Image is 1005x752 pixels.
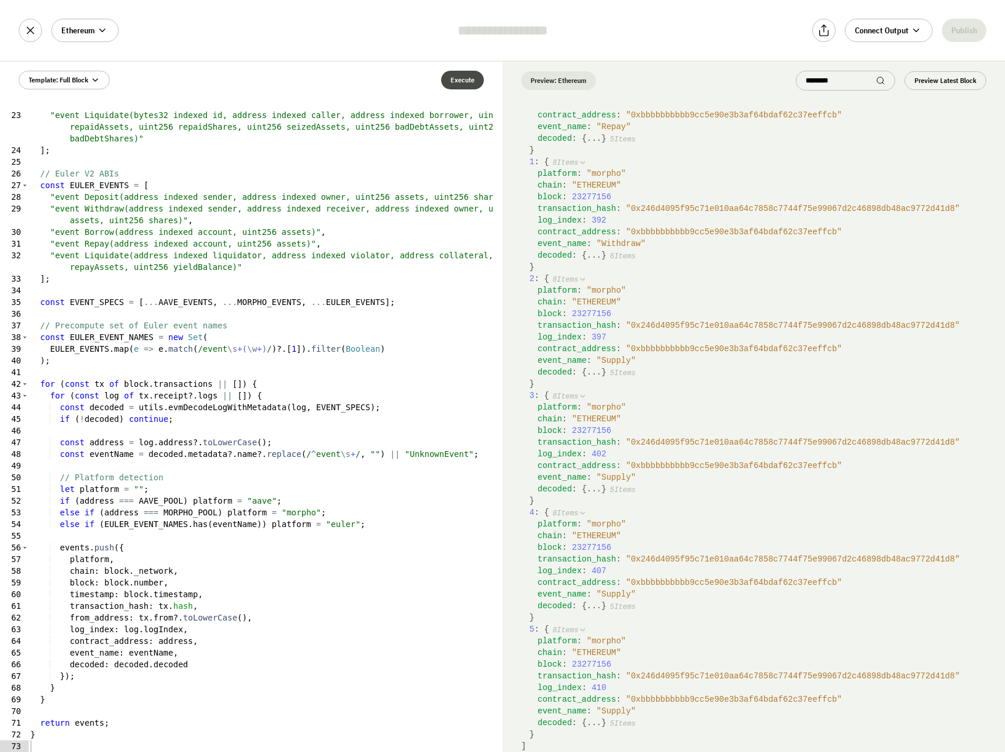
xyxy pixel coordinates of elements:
[538,660,562,669] span: block
[538,555,616,564] span: transaction_hash
[538,705,986,717] div: :
[538,518,986,530] div: :
[529,623,986,740] div: :
[538,109,986,121] div: :
[538,695,616,704] span: contract_address
[538,531,562,540] span: chain
[538,168,986,179] div: :
[582,484,587,494] span: {
[538,426,562,435] span: block
[538,251,572,260] span: decoded
[587,519,626,529] span: " morpho "
[538,356,587,365] span: event_name
[538,553,986,565] div: :
[538,226,986,238] div: :
[626,695,842,704] span: " 0xbbbbbbbbbb9cc5e90e3b3af64bdaf62c37eeffcb "
[626,555,959,564] span: " 0x246d4095f95c71e010aa64c7858c7744f75e99067d2c46898db48ac9772d41d8 "
[572,660,611,669] span: 23277156
[529,625,534,634] span: 5
[610,252,636,261] span: 6 Items
[582,134,587,143] span: {
[538,590,587,599] span: event_name
[544,508,549,517] span: {
[22,331,28,343] span: Toggle code folding, rows 38 through 40
[538,449,582,459] span: log_index
[538,296,986,308] div: :
[29,75,88,85] span: Template: Full Block
[538,343,986,355] div: :
[22,542,28,553] span: Toggle code folding, rows 56 through 67
[553,510,578,518] span: 8 Items
[529,274,534,283] span: 2
[572,543,611,552] span: 23277156
[538,425,986,436] div: :
[529,390,986,507] div: :
[538,238,986,249] div: :
[587,636,626,646] span: " morpho "
[572,414,621,424] span: " ETHEREUM "
[538,249,986,261] div: :
[591,683,606,692] span: 410
[529,262,534,272] span: }
[626,344,842,354] span: " 0xbbbbbbbbbb9cc5e90e3b3af64bdaf62c37eeffcb "
[538,332,582,342] span: log_index
[538,648,562,657] span: chain
[538,542,986,553] div: :
[538,285,986,296] div: :
[538,601,572,611] span: decoded
[626,438,959,447] span: " 0x246d4095f95c71e010aa64c7858c7744f75e99067d2c46898db48ac9772d41d8 "
[626,110,842,120] span: " 0xbbbbbbbbbb9cc5e90e3b3af64bdaf62c37eeffcb "
[538,133,986,144] div: :
[553,626,578,635] span: 8 Items
[591,566,606,576] span: 407
[587,286,626,295] span: " morpho "
[538,600,986,612] div: :
[610,136,636,144] span: 5 Items
[538,694,986,705] div: :
[538,578,616,587] span: contract_address
[538,192,562,202] span: block
[538,706,587,716] span: event_name
[601,368,606,377] span: }
[538,460,986,472] div: :
[582,718,587,727] span: {
[587,366,601,378] button: ...
[538,191,986,203] div: :
[582,251,587,260] span: {
[538,635,986,647] div: :
[601,134,606,143] span: }
[538,413,986,425] div: :
[601,601,606,611] span: }
[538,473,587,482] span: event_name
[529,730,534,739] span: }
[538,543,562,552] span: block
[572,426,611,435] span: 23277156
[626,461,842,470] span: " 0xbbbbbbbbbb9cc5e90e3b3af64bdaf62c37eeffcb "
[538,647,986,659] div: :
[626,671,959,681] span: " 0x246d4095f95c71e010aa64c7858c7744f75e99067d2c46898db48ac9772d41d8 "
[538,134,572,143] span: decoded
[597,239,646,248] span: " Withdraw "
[538,297,562,307] span: chain
[538,110,616,120] span: contract_address
[529,145,534,155] span: }
[587,249,601,261] button: ...
[610,603,636,611] span: 5 Items
[538,577,986,588] div: :
[855,25,909,36] span: Connect Output
[626,578,842,587] span: " 0xbbbbbbbbbb9cc5e90e3b3af64bdaf62c37eeffcb "
[538,461,616,470] span: contract_address
[597,122,631,131] span: " Repay "
[582,368,587,377] span: {
[597,706,636,716] span: " Supply "
[597,473,636,482] span: " Supply "
[529,613,534,622] span: }
[538,214,986,226] div: :
[572,297,621,307] span: " ETHEREUM "
[538,401,986,413] div: :
[538,682,986,694] div: :
[601,484,606,494] span: }
[572,531,621,540] span: " ETHEREUM "
[587,717,601,729] button: ...
[591,449,606,459] span: 402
